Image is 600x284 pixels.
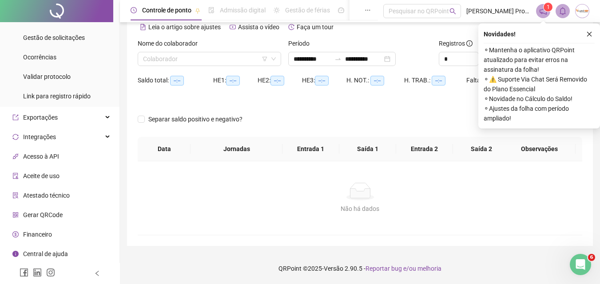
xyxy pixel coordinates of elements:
[484,104,595,123] span: ⚬ Ajustes da folha com período ampliado!
[544,3,552,12] sup: 1
[148,204,572,214] div: Não há dados
[170,76,184,86] span: --:--
[148,23,221,31] span: Leia o artigo sobre ajustes
[238,23,279,31] span: Assista o vídeo
[432,76,445,86] span: --:--
[466,6,531,16] span: [PERSON_NAME] Processamento de Dados
[346,75,404,86] div: H. NOT.:
[46,268,55,277] span: instagram
[12,114,19,121] span: export
[23,73,71,80] span: Validar protocolo
[570,254,591,275] iframe: Intercom live chat
[23,54,56,61] span: Ocorrências
[396,137,453,161] th: Entrada 2
[285,7,330,14] span: Gestão de férias
[12,153,19,160] span: api
[145,114,246,124] span: Separar saldo positivo e negativo?
[270,76,284,86] span: --:--
[466,77,486,84] span: Faltas:
[23,93,91,100] span: Link para registro rápido
[195,8,200,13] span: pushpin
[12,173,19,179] span: audit
[138,39,203,48] label: Nome do colaborador
[23,114,58,121] span: Exportações
[297,23,334,31] span: Faça um tour
[208,7,215,13] span: file-done
[559,7,567,15] span: bell
[404,75,466,86] div: H. TRAB.:
[33,268,42,277] span: linkedin
[449,8,456,15] span: search
[23,192,70,199] span: Atestado técnico
[510,144,568,154] span: Observações
[334,55,342,62] span: to
[142,7,191,14] span: Controle de ponto
[324,265,343,272] span: Versão
[288,24,294,30] span: history
[576,4,589,18] img: 31496
[12,212,19,218] span: qrcode
[539,7,547,15] span: notification
[23,153,59,160] span: Acesso à API
[315,76,329,86] span: --:--
[484,45,595,74] span: ⚬ Mantenha o aplicativo QRPoint atualizado para evitar erros na assinatura da folha!
[370,76,384,86] span: --:--
[484,29,516,39] span: Novidades !
[23,231,52,238] span: Financeiro
[220,7,266,14] span: Admissão digital
[94,270,100,276] span: left
[120,253,600,284] footer: QRPoint © 2025 - 2.90.5 -
[547,4,550,10] span: 1
[20,268,28,277] span: facebook
[12,134,19,140] span: sync
[288,39,315,48] label: Período
[439,39,473,48] span: Registros
[271,56,276,62] span: down
[274,7,280,13] span: sun
[466,40,473,47] span: info-circle
[226,76,240,86] span: --:--
[23,133,56,140] span: Integrações
[12,192,19,198] span: solution
[23,34,85,41] span: Gestão de solicitações
[484,74,595,94] span: ⚬ ⚠️ Suporte Via Chat Será Removido do Plano Essencial
[339,137,396,161] th: Saída 1
[258,75,302,86] div: HE 2:
[262,56,267,62] span: filter
[453,137,510,161] th: Saída 2
[138,75,213,86] div: Saldo total:
[484,94,595,104] span: ⚬ Novidade no Cálculo do Saldo!
[230,24,236,30] span: youtube
[503,137,576,161] th: Observações
[282,137,339,161] th: Entrada 1
[302,75,346,86] div: HE 3:
[12,251,19,257] span: info-circle
[213,75,258,86] div: HE 1:
[334,55,342,62] span: swap-right
[23,250,68,257] span: Central de ajuda
[138,137,191,161] th: Data
[140,24,146,30] span: file-text
[12,231,19,237] span: dollar
[338,7,344,13] span: dashboard
[191,137,282,161] th: Jornadas
[586,31,592,37] span: close
[366,265,441,272] span: Reportar bug e/ou melhoria
[588,254,595,261] span: 6
[23,172,60,179] span: Aceite de uso
[131,7,137,13] span: clock-circle
[365,7,371,13] span: ellipsis
[23,211,63,218] span: Gerar QRCode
